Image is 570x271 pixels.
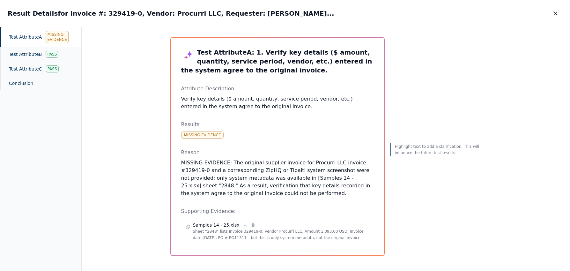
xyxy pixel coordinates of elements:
div: Missing Evidence [46,31,68,43]
div: Missing Evidence [181,132,224,139]
p: Samples 14 - 25.xlsx [193,222,240,228]
div: Pass [46,51,58,58]
p: Sheet “2848” lists Invoice 329419-0, Vendor Procurri LLC, Amount 1,093.00 USD, Invoice date [DATE... [193,228,370,241]
p: Reason [181,149,374,156]
p: Attribute Description [181,85,374,93]
a: Download file [242,222,248,228]
p: Supporting Evidence: [181,207,374,215]
p: Results [181,121,374,128]
h3: Test Attribute A : 1. Verify key details ($ amount, quantity, service period, vendor, etc.) enter... [181,48,374,75]
h2: Result Details for Invoice #: 329419-0, Vendor: Procurri LLC, Requester: [PERSON_NAME]... [8,9,334,18]
div: Pass [46,65,59,72]
p: Highlight text to add a clarification. This will influence the future test results. [395,143,482,156]
p: MISSING EVIDENCE: The original supplier invoice for Procurri LLC invoice #329419-0 and a correspo... [181,159,374,197]
li: Verify key details ($ amount, quantity, service period, vendor, etc.) entered in the system agree... [181,95,374,110]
